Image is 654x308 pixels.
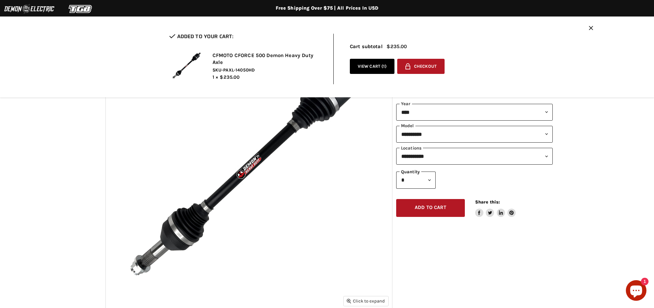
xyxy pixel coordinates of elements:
[396,126,553,143] select: modal-name
[396,148,553,165] select: keys
[347,298,385,304] span: Click to expand
[220,74,240,80] span: $235.00
[3,2,55,15] img: Demon Electric Logo 2
[397,59,445,74] button: Checkout
[169,48,204,83] img: CFMOTO CFORCE 500 Demon Heavy Duty Axle
[589,26,593,32] button: Close
[55,2,106,15] img: TGB Logo 2
[475,199,500,205] span: Share this:
[387,44,407,49] span: $235.00
[344,296,388,306] button: Click to expand
[213,67,323,73] span: SKU-PAXL-14050HD
[383,64,385,69] span: 1
[624,280,649,302] inbox-online-store-chat: Shopify online store chat
[396,172,436,188] select: Quantity
[475,199,516,217] aside: Share this:
[53,5,602,11] div: Free Shipping Over $75 | All Prices In USD
[169,34,323,40] h2: Added to your cart:
[396,104,553,121] select: year
[213,74,218,80] span: 1 ×
[396,199,465,217] button: Add to cart
[213,52,323,66] h2: CFMOTO CFORCE 500 Demon Heavy Duty Axle
[415,205,446,210] span: Add to cart
[394,59,445,77] form: cart checkout
[414,64,437,69] span: Checkout
[350,43,383,49] span: Cart subtotal
[350,59,395,74] a: View cart (1)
